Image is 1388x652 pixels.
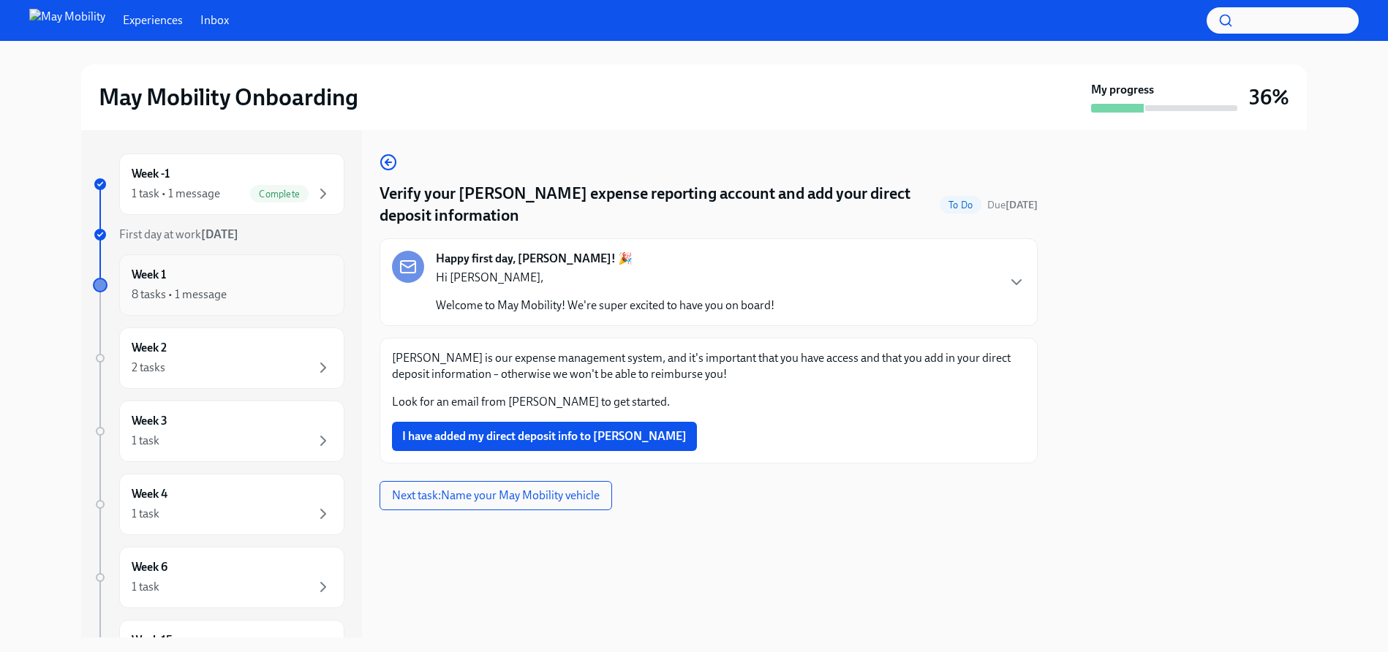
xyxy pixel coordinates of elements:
[987,199,1038,211] span: Due
[392,350,1025,382] p: [PERSON_NAME] is our expense management system, and it's important that you have access and that ...
[132,287,227,303] div: 8 tasks • 1 message
[1249,84,1289,110] h3: 36%
[93,327,344,389] a: Week 22 tasks
[201,227,238,241] strong: [DATE]
[99,83,358,112] h2: May Mobility Onboarding
[436,270,774,286] p: Hi [PERSON_NAME],
[93,547,344,608] a: Week 61 task
[132,559,167,575] h6: Week 6
[132,186,220,202] div: 1 task • 1 message
[1006,199,1038,211] strong: [DATE]
[132,632,173,648] h6: Week 15
[29,9,105,32] img: May Mobility
[392,394,1025,410] p: Look for an email from [PERSON_NAME] to get started.
[436,297,774,314] p: Welcome to May Mobility! We're super excited to have you on board!
[402,429,687,444] span: I have added my direct deposit info to [PERSON_NAME]
[93,401,344,462] a: Week 31 task
[132,413,167,429] h6: Week 3
[132,433,159,449] div: 1 task
[119,227,238,241] span: First day at work
[436,251,633,267] strong: Happy first day, [PERSON_NAME]! 🎉
[380,481,612,510] button: Next task:Name your May Mobility vehicle
[132,486,167,502] h6: Week 4
[132,506,159,522] div: 1 task
[93,474,344,535] a: Week 41 task
[132,267,166,283] h6: Week 1
[132,579,159,595] div: 1 task
[987,198,1038,212] span: October 17th, 2025 06:00
[132,166,170,182] h6: Week -1
[1091,82,1154,98] strong: My progress
[132,340,167,356] h6: Week 2
[123,12,183,29] a: Experiences
[380,183,934,227] h4: Verify your [PERSON_NAME] expense reporting account and add your direct deposit information
[392,488,600,503] span: Next task : Name your May Mobility vehicle
[250,189,309,200] span: Complete
[93,153,344,215] a: Week -11 task • 1 messageComplete
[200,12,229,29] a: Inbox
[940,200,981,211] span: To Do
[132,360,165,376] div: 2 tasks
[93,227,344,243] a: First day at work[DATE]
[93,254,344,316] a: Week 18 tasks • 1 message
[392,422,697,451] button: I have added my direct deposit info to [PERSON_NAME]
